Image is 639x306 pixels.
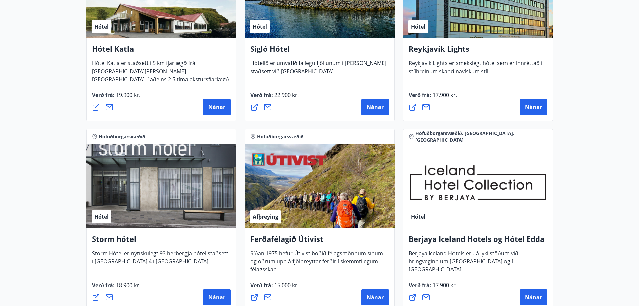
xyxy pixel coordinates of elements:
span: Nánar [367,294,384,301]
h4: Berjaya Iceland Hotels og Hótel Edda [409,234,547,249]
button: Nánar [203,289,231,305]
button: Nánar [520,99,547,115]
button: Nánar [361,289,389,305]
span: Reykjavik Lights er smekklegt hótel sem er innréttað í stílhreinum skandinavískum stíl. [409,59,542,80]
span: 17.900 kr. [431,281,457,289]
span: 19.900 kr. [115,91,140,99]
span: 18.900 kr. [115,281,140,289]
span: Hótel [94,213,109,220]
span: Nánar [367,103,384,111]
span: Hótel [411,213,425,220]
span: Verð frá : [92,281,140,294]
button: Nánar [361,99,389,115]
span: Verð frá : [92,91,140,104]
span: Höfuðborgarsvæðið [257,133,304,140]
span: Hótel Katla er staðsett í 5 km fjarlægð frá [GEOGRAPHIC_DATA][PERSON_NAME][GEOGRAPHIC_DATA], í að... [92,59,229,96]
span: Storm Hótel er nýtískulegt 93 herbergja hótel staðsett í [GEOGRAPHIC_DATA] 4 í [GEOGRAPHIC_DATA]. [92,250,228,270]
span: 17.900 kr. [431,91,457,99]
span: Hótelið er umvafið fallegu fjöllunum í [PERSON_NAME] staðsett við [GEOGRAPHIC_DATA]. [250,59,386,80]
span: Hótel [411,23,425,30]
h4: Ferðafélagið Útivist [250,234,389,249]
span: Afþreying [253,213,278,220]
span: Höfuðborgarsvæðið [99,133,145,140]
span: Nánar [525,103,542,111]
span: 15.000 kr. [273,281,299,289]
button: Nánar [520,289,547,305]
span: Nánar [208,294,225,301]
span: Hótel [94,23,109,30]
span: Höfuðborgarsvæðið, [GEOGRAPHIC_DATA], [GEOGRAPHIC_DATA] [415,130,547,143]
h4: Reykjavík Lights [409,44,547,59]
span: 22.900 kr. [273,91,299,99]
span: Berjaya Iceland Hotels eru á lykilstöðum við hringveginn um [GEOGRAPHIC_DATA] og í [GEOGRAPHIC_DA... [409,250,518,278]
h4: Storm hótel [92,234,231,249]
h4: Sigló Hótel [250,44,389,59]
span: Nánar [208,103,225,111]
span: Hótel [253,23,267,30]
span: Síðan 1975 hefur Útivist boðið félagsmönnum sínum og öðrum upp á fjölbreyttar ferðir í skemmtileg... [250,250,383,278]
span: Verð frá : [250,281,299,294]
span: Verð frá : [409,91,457,104]
span: Verð frá : [409,281,457,294]
button: Nánar [203,99,231,115]
span: Verð frá : [250,91,299,104]
h4: Hótel Katla [92,44,231,59]
span: Nánar [525,294,542,301]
